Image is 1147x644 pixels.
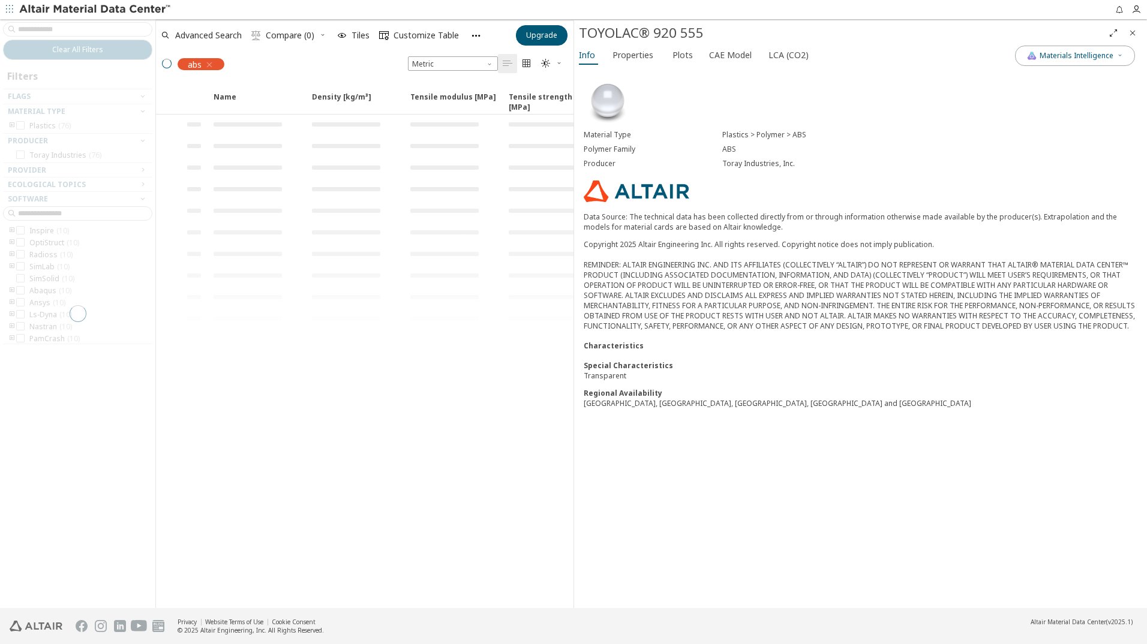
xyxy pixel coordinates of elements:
[1027,51,1037,61] img: AI Copilot
[722,159,1137,168] div: Toray Industries, Inc.
[584,130,722,140] div: Material Type
[722,130,1137,140] div: Plastics > Polymer > ABS
[206,92,305,113] span: Name
[10,621,62,631] img: Altair Engineering
[516,25,568,46] button: Upgrade
[579,46,595,65] span: Info
[266,31,314,40] span: Compare (0)
[584,360,1137,371] div: Special Characteristics
[408,56,498,71] div: Unit System
[503,59,512,68] i: 
[612,46,653,65] span: Properties
[379,31,389,40] i: 
[178,626,324,634] div: © 2025 Altair Engineering, Inc. All Rights Reserved.
[517,54,536,73] button: Tile View
[672,46,693,65] span: Plots
[584,398,1137,408] div: [GEOGRAPHIC_DATA], [GEOGRAPHIC_DATA], [GEOGRAPHIC_DATA], [GEOGRAPHIC_DATA] and [GEOGRAPHIC_DATA]
[19,4,172,16] img: Altair Material Data Center
[509,92,595,113] span: Tensile strength [MPa]
[579,23,1104,43] div: TOYOLAC® 920 555
[526,31,557,40] span: Upgrade
[584,371,1137,381] div: Transparent
[1015,46,1135,66] button: AI CopilotMaterials Intelligence
[722,145,1137,154] div: ABS
[541,59,551,68] i: 
[584,239,1137,331] div: Copyright 2025 Altair Engineering Inc. All rights reserved. Copyright notice does not imply publi...
[502,92,600,113] span: Tensile strength [MPa]
[584,212,1137,232] p: Data Source: The technical data has been collected directly from or through information otherwise...
[394,31,459,40] span: Customize Table
[178,618,197,626] a: Privacy
[1040,51,1113,61] span: Materials Intelligence
[584,388,1137,398] div: Regional Availability
[410,92,496,113] span: Tensile modulus [MPa]
[1031,618,1106,626] span: Altair Material Data Center
[352,31,370,40] span: Tiles
[768,46,809,65] span: LCA (CO2)
[1123,23,1142,43] button: Close
[584,145,722,154] div: Polymer Family
[584,341,1137,351] div: Characteristics
[584,77,632,125] img: Material Type Image
[536,54,568,73] button: Theme
[709,46,752,65] span: CAE Model
[205,618,263,626] a: Website Terms of Use
[180,92,206,113] span: Expand
[1031,618,1133,626] div: (v2025.1)
[522,59,532,68] i: 
[272,618,316,626] a: Cookie Consent
[214,92,236,113] span: Name
[188,59,202,70] span: abs
[175,31,242,40] span: Advanced Search
[403,92,502,113] span: Tensile modulus [MPa]
[584,159,722,168] div: Producer
[408,56,498,71] span: Metric
[584,180,689,202] img: Logo - Provider
[305,92,403,113] span: Density [kg/m³]
[1104,23,1123,43] button: Full Screen
[498,54,517,73] button: Table View
[312,92,371,113] span: Density [kg/m³]
[251,31,261,40] i: 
